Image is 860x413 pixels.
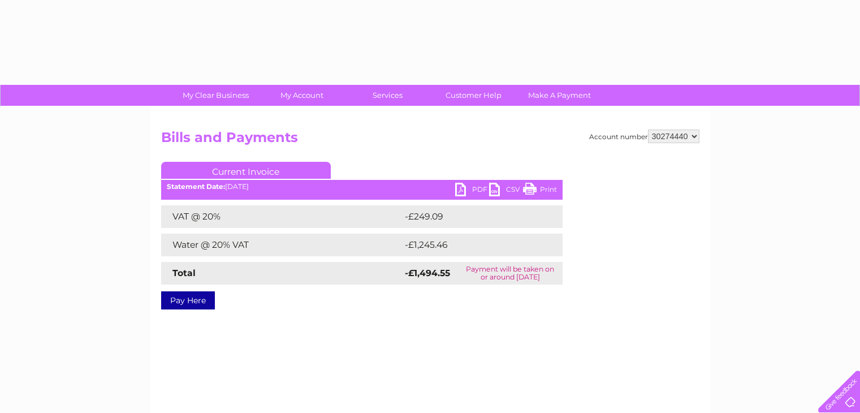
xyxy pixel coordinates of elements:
a: My Clear Business [169,85,262,106]
div: Account number [589,130,699,143]
strong: Total [172,268,196,278]
strong: -£1,494.55 [405,268,450,278]
b: Statement Date: [167,182,225,191]
td: -£249.09 [402,205,544,228]
a: Customer Help [427,85,520,106]
a: Pay Here [161,291,215,309]
a: PDF [455,183,489,199]
td: -£1,245.46 [402,234,546,256]
a: Current Invoice [161,162,331,179]
td: Payment will be taken on or around [DATE] [458,262,562,285]
div: [DATE] [161,183,563,191]
a: Print [523,183,557,199]
a: My Account [255,85,348,106]
td: VAT @ 20% [161,205,402,228]
a: CSV [489,183,523,199]
a: Services [341,85,434,106]
a: Make A Payment [513,85,606,106]
h2: Bills and Payments [161,130,699,151]
td: Water @ 20% VAT [161,234,402,256]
